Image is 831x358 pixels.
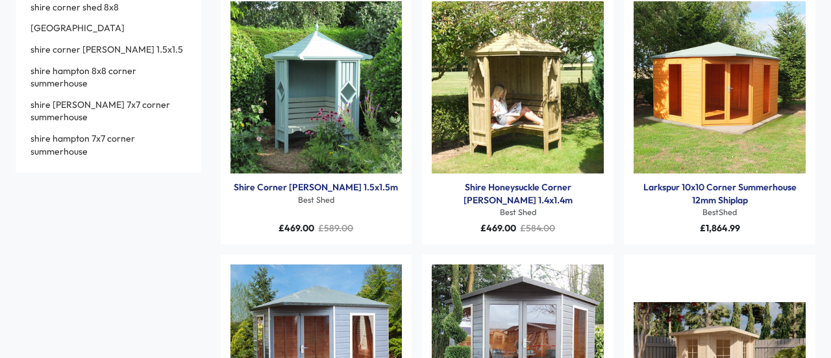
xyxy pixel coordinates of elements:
[520,222,555,234] span: £584.00
[634,181,806,207] a: Larkspur 10x10 Corner Summerhouse 12mm Shiplap
[234,181,398,194] a: Shire Corner [PERSON_NAME] 1.5x1.5m
[279,222,314,234] span: £469.00
[432,181,604,207] a: Shire Honeysuckle Corner [PERSON_NAME] 1.4x1.4m
[230,1,403,173] a: Products: Shire Corner Arbour 1.5x1.5m
[432,1,604,173] a: Products: Shire Honeysuckle Corner Arbour 1.4x1.4m
[25,19,192,38] a: [GEOGRAPHIC_DATA]
[230,1,403,173] img: Shire Corner Arbour 1.5x1.5m - Best Shed
[318,222,353,234] span: £589.00
[432,181,604,207] div: Shire Honeysuckle Corner Arbour 1.4x1.4m
[25,62,192,94] a: shire hampton 8x8 corner summerhouse
[230,194,403,206] div: Best Shed
[480,222,516,234] span: £469.00
[25,129,192,161] a: shire hampton 7x7 corner summerhouse
[700,222,740,234] span: £1,864.99
[25,96,192,127] a: shire [PERSON_NAME] 7x7 corner summerhouse
[432,1,604,173] img: Shire Honeysuckle Corner Arbour 1.4x1.4m - Best Shed
[25,40,192,60] a: shire corner [PERSON_NAME] 1.5x1.5
[634,1,806,173] a: Products: Larkspur 10x10 Corner Summerhouse 12mm Shiplap
[634,207,806,218] div: BestShed
[230,181,403,194] div: Shire Corner Arbour 1.5x1.5m
[432,207,604,218] div: Best Shed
